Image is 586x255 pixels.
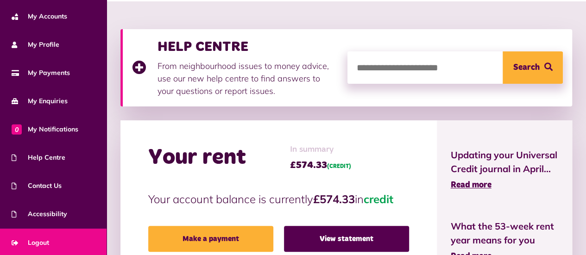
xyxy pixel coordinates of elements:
[12,12,67,21] span: My Accounts
[451,181,491,189] span: Read more
[12,238,49,248] span: Logout
[451,148,559,192] a: Updating your Universal Credit journal in April... Read more
[451,148,559,176] span: Updating your Universal Credit journal in April...
[503,51,563,84] button: Search
[290,158,351,172] span: £574.33
[158,60,338,97] p: From neighbourhood issues to money advice, use our new help centre to find answers to your questi...
[148,226,273,252] a: Make a payment
[148,191,409,207] p: Your account balance is currently in
[12,209,67,219] span: Accessibility
[12,181,62,191] span: Contact Us
[12,40,59,50] span: My Profile
[12,124,22,134] span: 0
[12,68,70,78] span: My Payments
[451,219,559,247] span: What the 53-week rent year means for you
[12,96,68,106] span: My Enquiries
[364,192,393,206] span: credit
[513,51,540,84] span: Search
[148,144,246,171] h2: Your rent
[327,164,351,169] span: (CREDIT)
[12,124,78,134] span: My Notifications
[12,153,65,162] span: Help Centre
[158,38,338,55] h3: HELP CENTRE
[284,226,409,252] a: View statement
[290,143,351,156] span: In summary
[313,192,355,206] strong: £574.33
